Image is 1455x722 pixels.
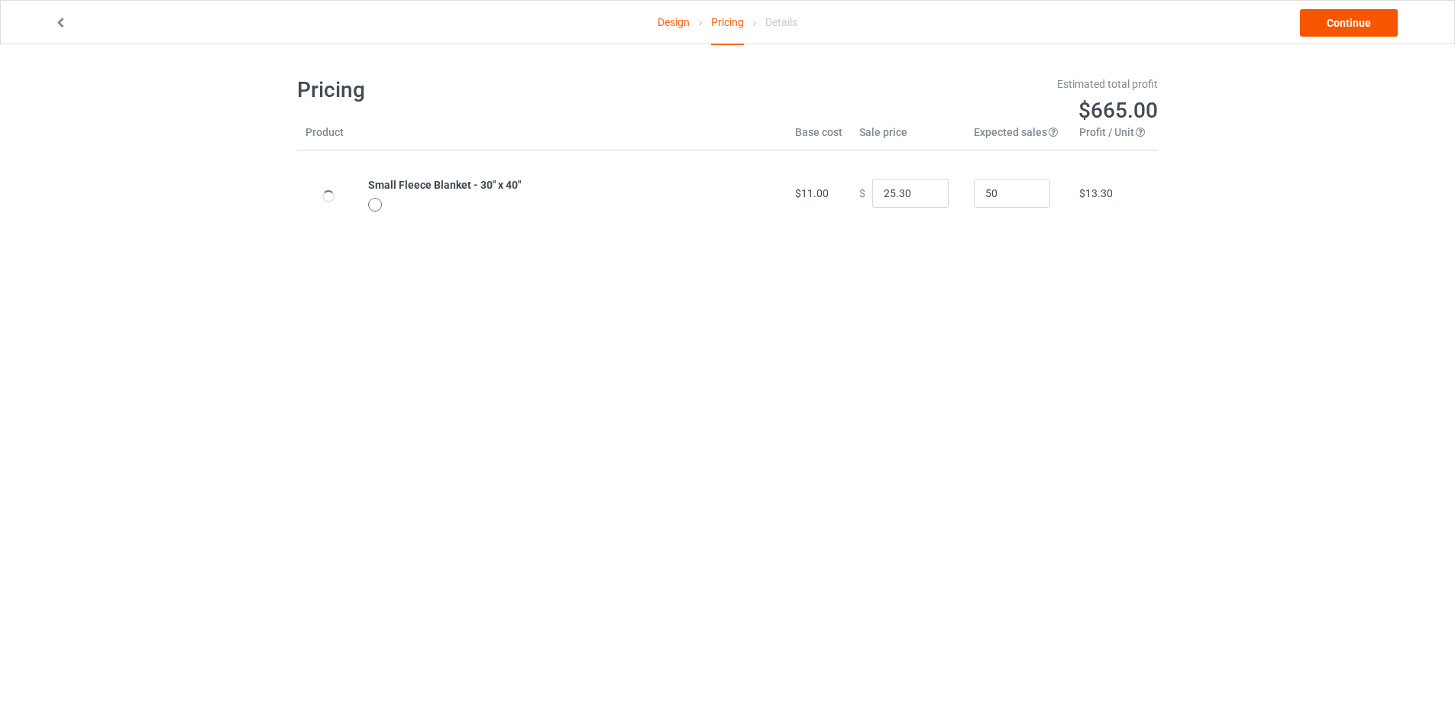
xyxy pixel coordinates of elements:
[859,187,865,199] span: $
[787,125,851,151] th: Base cost
[1300,9,1398,37] a: Continue
[297,125,360,151] th: Product
[297,76,717,104] h1: Pricing
[965,125,1071,151] th: Expected sales
[739,76,1159,92] div: Estimated total profit
[1071,125,1158,151] th: Profit / Unit
[765,1,797,44] div: Details
[851,125,965,151] th: Sale price
[711,1,744,45] div: Pricing
[795,187,829,199] span: $11.00
[658,1,690,44] a: Design
[1078,98,1158,123] span: $665.00
[1079,187,1113,199] span: $13.30
[368,179,521,191] b: Small Fleece Blanket - 30" x 40"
